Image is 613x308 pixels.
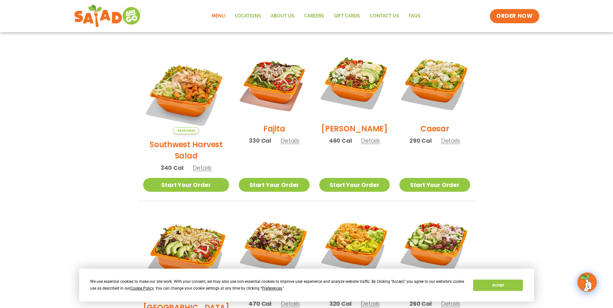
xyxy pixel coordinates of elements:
[262,286,282,291] span: Preferences
[329,136,352,145] span: 460 Cal
[329,9,365,24] a: GIFT CARDS
[441,300,460,308] span: Details
[299,9,329,24] a: Careers
[578,273,596,291] img: wpChatIcon
[79,269,534,302] div: Cookie Consent Prompt
[399,48,470,118] img: Product photo for Caesar Salad
[193,164,212,172] span: Details
[441,137,460,145] span: Details
[143,178,229,192] a: Start Your Order
[409,299,432,308] span: 260 Cal
[420,123,449,134] h2: Caesar
[239,178,309,192] a: Start Your Order
[143,211,229,297] img: Product photo for BBQ Ranch Salad
[266,9,299,24] a: About Us
[319,211,390,281] img: Product photo for Buffalo Chicken Salad
[90,278,465,292] div: We use essential cookies to make our site work. With your consent, we may also use non-essential ...
[399,211,470,281] img: Product photo for Greek Salad
[263,123,285,134] h2: Fajita
[490,9,539,23] a: ORDER NOW
[399,178,470,192] a: Start Your Order
[74,3,142,29] img: new-SAG-logo-768×292
[409,136,432,145] span: 290 Cal
[249,136,271,145] span: 330 Cal
[361,300,380,308] span: Details
[473,280,523,291] button: Accept
[248,299,271,308] span: 470 Cal
[207,9,425,24] nav: Menu
[496,12,533,20] span: ORDER NOW
[361,137,380,145] span: Details
[329,299,352,308] span: 320 Cal
[161,163,184,172] span: 340 Cal
[365,9,404,24] a: Contact Us
[143,139,229,161] h2: Southwest Harvest Salad
[173,127,199,134] span: Seasonal
[230,9,266,24] a: Locations
[239,48,309,118] img: Product photo for Fajita Salad
[281,300,300,308] span: Details
[319,48,390,118] img: Product photo for Cobb Salad
[404,9,425,24] a: FAQs
[130,286,153,291] span: Cookie Policy
[143,48,229,134] img: Product photo for Southwest Harvest Salad
[321,123,388,134] h2: [PERSON_NAME]
[239,211,309,281] img: Product photo for Roasted Autumn Salad
[207,9,230,24] a: Menu
[280,137,300,145] span: Details
[319,178,390,192] a: Start Your Order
